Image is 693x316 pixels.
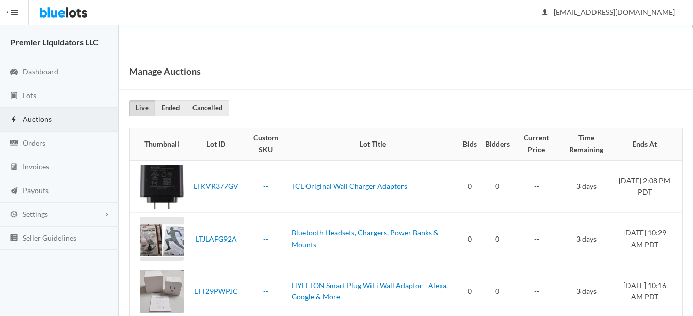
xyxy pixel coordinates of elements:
[9,233,19,243] ion-icon: list box
[292,228,439,249] a: Bluetooth Headsets, Chargers, Power Banks & Mounts
[459,160,481,213] td: 0
[514,213,559,265] td: --
[459,213,481,265] td: 0
[196,234,237,243] a: LTJLAFG92A
[542,8,675,17] span: [EMAIL_ADDRESS][DOMAIN_NAME]
[613,213,682,265] td: [DATE] 10:29 AM PDT
[23,91,36,100] span: Lots
[263,182,268,191] a: --
[188,128,244,160] th: Lot ID
[559,213,613,265] td: 3 days
[10,37,99,47] strong: Premier Liquidators LLC
[23,138,45,147] span: Orders
[459,128,481,160] th: Bids
[613,128,682,160] th: Ends At
[292,281,448,302] a: HYLETON Smart Plug WiFi Wall Adaptor - Alexa, Google & More
[9,68,19,77] ion-icon: speedometer
[9,186,19,196] ion-icon: paper plane
[130,128,188,160] th: Thumbnail
[263,234,268,243] a: --
[23,162,49,171] span: Invoices
[613,160,682,213] td: [DATE] 2:08 PM PDT
[9,91,19,101] ion-icon: clipboard
[23,210,48,218] span: Settings
[244,128,287,160] th: Custom SKU
[292,182,407,191] a: TCL Original Wall Charger Adaptors
[559,128,613,160] th: Time Remaining
[9,115,19,125] ion-icon: flash
[23,186,49,195] span: Payouts
[129,100,155,116] a: Live
[9,139,19,149] ion-icon: cash
[514,128,559,160] th: Current Price
[186,100,229,116] a: Cancelled
[23,233,76,242] span: Seller Guidelines
[559,160,613,213] td: 3 days
[23,115,52,123] span: Auctions
[9,210,19,220] ion-icon: cog
[194,287,238,295] a: LTT29PWPJC
[263,287,268,295] a: --
[129,64,201,79] h1: Manage Auctions
[155,100,186,116] a: Ended
[23,67,58,76] span: Dashboard
[481,160,514,213] td: 0
[481,213,514,265] td: 0
[540,8,550,18] ion-icon: person
[287,128,459,160] th: Lot Title
[481,128,514,160] th: Bidders
[514,160,559,213] td: --
[9,163,19,172] ion-icon: calculator
[194,182,238,191] a: LTKVR377GV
